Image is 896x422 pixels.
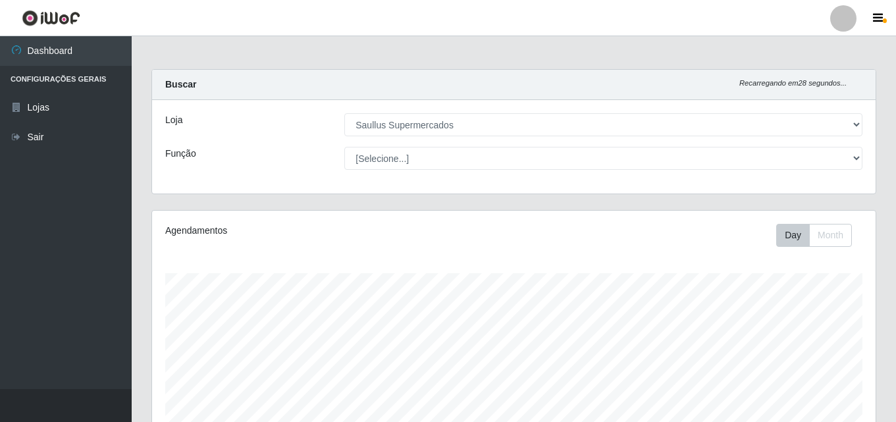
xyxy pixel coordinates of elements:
[776,224,852,247] div: First group
[739,79,847,87] i: Recarregando em 28 segundos...
[165,113,182,127] label: Loja
[165,79,196,90] strong: Buscar
[776,224,862,247] div: Toolbar with button groups
[165,224,444,238] div: Agendamentos
[22,10,80,26] img: CoreUI Logo
[776,224,810,247] button: Day
[165,147,196,161] label: Função
[809,224,852,247] button: Month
